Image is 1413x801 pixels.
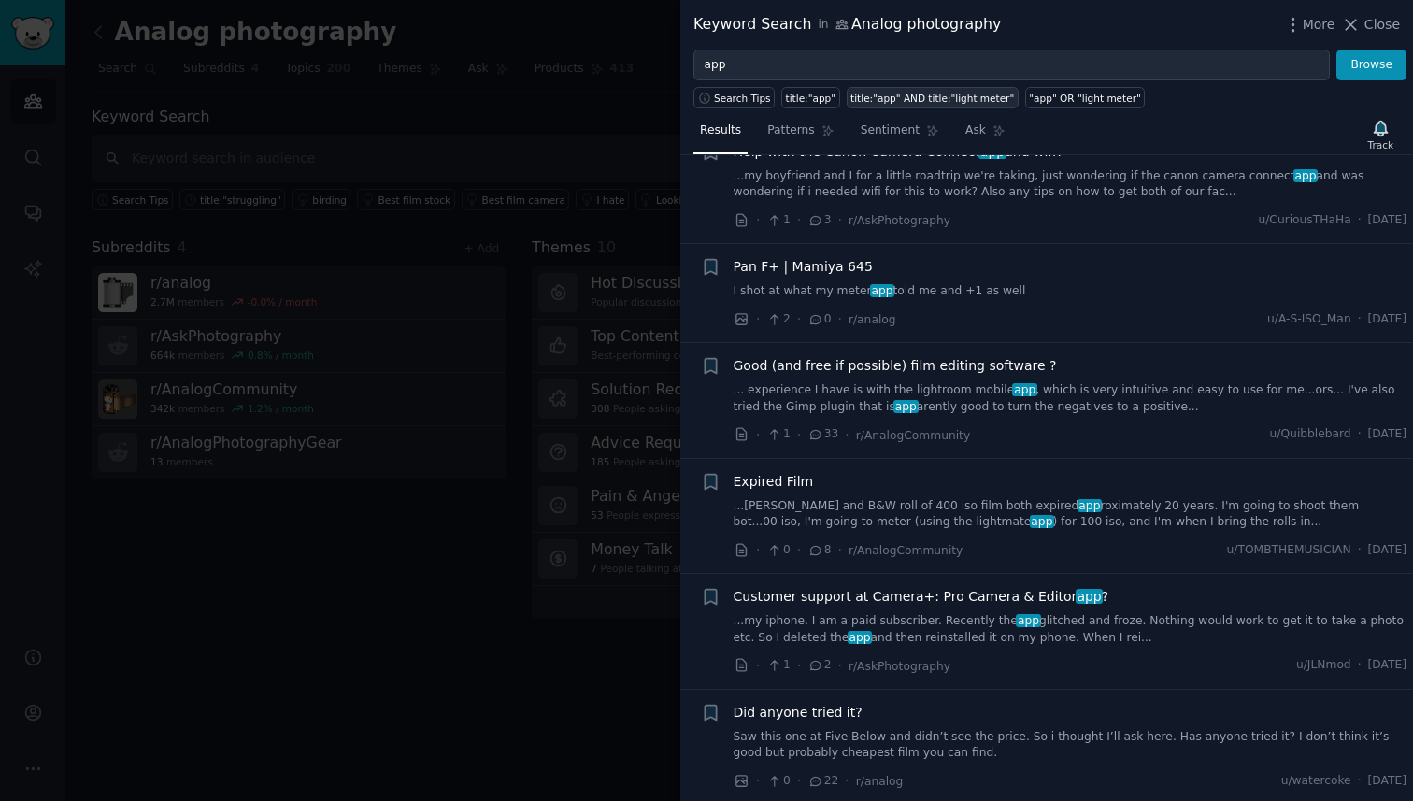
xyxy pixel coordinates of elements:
span: 1 [766,426,790,443]
span: [DATE] [1368,426,1406,443]
span: app [1078,499,1103,512]
button: Search Tips [693,87,775,108]
span: r/AskPhotography [849,214,950,227]
a: ...[PERSON_NAME] and B&W roll of 400 iso film both expiredapproximately 20 years. I'm going to sh... [734,498,1407,531]
span: [DATE] [1368,212,1406,229]
div: Keyword Search Analog photography [693,13,1001,36]
span: r/AnalogCommunity [856,429,970,442]
span: · [797,540,801,560]
span: · [1358,657,1362,674]
span: Ask [965,122,986,139]
span: · [838,540,842,560]
span: r/AnalogCommunity [849,544,963,557]
span: 3 [807,212,831,229]
div: "app" OR "light meter" [1029,92,1141,105]
span: app [848,631,873,644]
span: u/A-S-ISO_Man [1267,311,1351,328]
span: · [797,771,801,791]
span: · [838,309,842,329]
button: Track [1362,115,1400,154]
a: Customer support at Camera+: Pro Camera & Editorapp? [734,587,1109,607]
span: [DATE] [1368,773,1406,790]
span: u/JLNmod [1296,657,1351,674]
a: Expired Film [734,472,814,492]
span: 22 [807,773,838,790]
span: · [797,425,801,445]
span: More [1303,15,1335,35]
a: Results [693,116,748,154]
span: r/analog [849,313,896,326]
span: app [870,284,895,297]
a: Did anyone tried it? [734,703,863,722]
div: title:"app" AND title:"light meter" [850,92,1014,105]
a: Good (and free if possible) film editing software ? [734,356,1057,376]
span: · [756,656,760,676]
span: u/CuriousTHaHa [1258,212,1350,229]
a: title:"app" AND title:"light meter" [847,87,1019,108]
a: "app" OR "light meter" [1025,87,1146,108]
span: [DATE] [1368,542,1406,559]
a: ... experience I have is with the lightroom mobileapp, which is very intuitive and easy to use fo... [734,382,1407,415]
span: · [756,425,760,445]
span: app [1012,383,1037,396]
a: Sentiment [854,116,946,154]
span: · [756,309,760,329]
span: · [838,656,842,676]
span: · [1358,311,1362,328]
span: 8 [807,542,831,559]
span: u/Quibblebard [1270,426,1351,443]
span: app [1293,169,1319,182]
span: 0 [807,311,831,328]
span: 2 [766,311,790,328]
span: 33 [807,426,838,443]
a: ...my boyfriend and I for a little roadtrip we're taking, just wondering if the canon camera conn... [734,168,1407,201]
span: · [797,656,801,676]
span: Results [700,122,741,139]
span: · [1358,773,1362,790]
span: app [1076,589,1104,604]
a: title:"app" [781,87,840,108]
span: · [756,210,760,230]
span: · [1358,542,1362,559]
span: Search Tips [714,92,771,105]
span: · [1358,212,1362,229]
button: Browse [1336,50,1406,81]
button: More [1283,15,1335,35]
span: Close [1364,15,1400,35]
span: Patterns [767,122,814,139]
span: app [1016,614,1041,627]
div: title:"app" [786,92,836,105]
span: Sentiment [861,122,920,139]
input: Try a keyword related to your business [693,50,1330,81]
span: u/TOMBTHEMUSICIAN [1227,542,1351,559]
span: · [797,309,801,329]
span: 1 [766,212,790,229]
div: Track [1368,138,1393,151]
a: Ask [959,116,1012,154]
span: 1 [766,657,790,674]
span: app [978,144,1006,159]
span: · [1358,426,1362,443]
span: r/analog [856,775,904,788]
span: app [893,400,919,413]
span: · [845,425,849,445]
span: · [838,210,842,230]
span: [DATE] [1368,311,1406,328]
a: Pan F+ | Mamiya 645 [734,257,873,277]
span: u/watercoke [1281,773,1351,790]
a: Saw this one at Five Below and didn’t see the price. So i thought I’ll ask here. Has anyone tried... [734,729,1407,762]
span: 2 [807,657,831,674]
span: · [845,771,849,791]
span: · [756,771,760,791]
a: Patterns [761,116,840,154]
span: r/AskPhotography [849,660,950,673]
span: · [756,540,760,560]
span: · [797,210,801,230]
span: in [818,17,828,34]
a: ...my iphone. I am a paid subscriber. Recently theappglitched and froze. Nothing would work to ge... [734,613,1407,646]
span: Customer support at Camera+: Pro Camera & Editor ? [734,587,1109,607]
